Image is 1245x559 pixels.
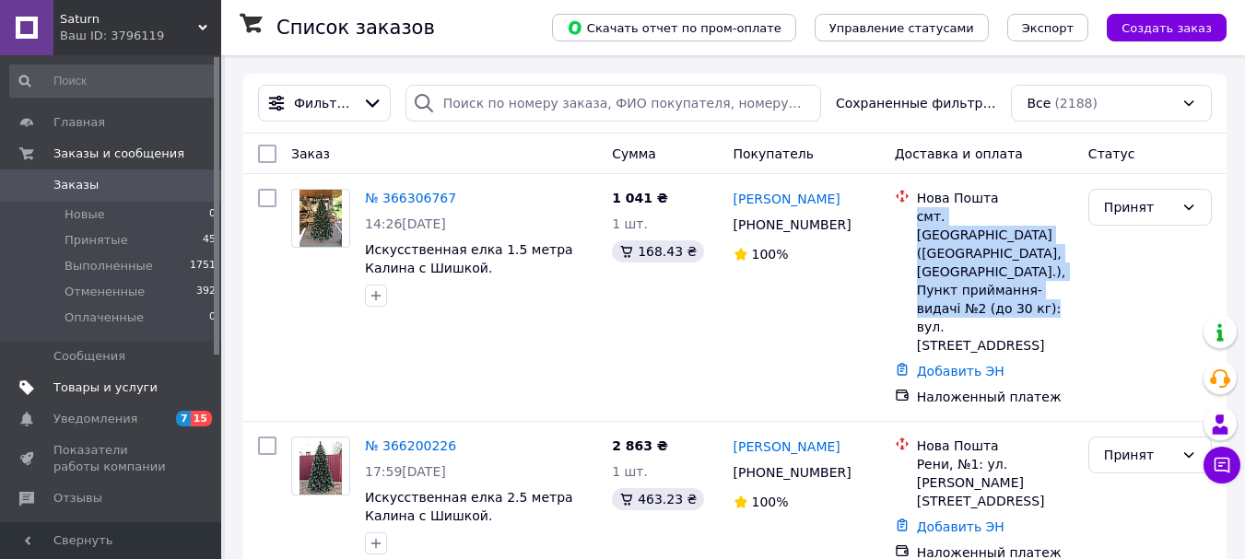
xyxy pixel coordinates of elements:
[1104,445,1174,465] div: Принят
[53,379,158,396] span: Товары и услуги
[917,189,1074,207] div: Нова Пошта
[612,488,704,510] div: 463.23 ₴
[365,216,446,231] span: 14:26[DATE]
[9,64,217,98] input: Поиск
[1104,197,1174,217] div: Принят
[276,17,435,39] h1: Список заказов
[1054,96,1098,111] span: (2188)
[895,146,1023,161] span: Доставка и оплата
[190,258,216,274] span: 1751
[612,240,704,262] div: 168.43 ₴
[815,14,989,41] button: Управление статусами
[65,284,145,300] span: Отмененные
[365,242,582,331] a: Искусственная елка 1.5 метра Калина с Шишкой. Искусственная ель новогодняя| [GEOGRAPHIC_DATA] яли...
[300,437,343,495] img: Фото товару
[53,146,184,162] span: Заказы и сообщения
[734,146,815,161] span: Покупатель
[65,258,153,274] span: Выполненные
[734,190,840,208] a: [PERSON_NAME]
[1088,19,1227,34] a: Создать заказ
[365,191,456,205] a: № 366306767
[300,190,343,247] img: Фото товару
[405,85,821,122] input: Поиск по номеру заказа, ФИО покупателя, номеру телефона, Email, номеру накладной
[365,438,456,453] a: № 366200226
[53,114,105,131] span: Главная
[730,460,855,485] div: [PHONE_NUMBER]
[917,519,1004,534] a: Добавить ЭН
[612,216,648,231] span: 1 шт.
[65,232,128,249] span: Принятые
[917,388,1074,406] div: Наложенный платеж
[1204,447,1240,483] button: Чат с покупателем
[65,206,105,223] span: Новые
[53,442,170,475] span: Показатели работы компании
[53,411,137,427] span: Уведомления
[552,14,796,41] button: Скачать отчет по пром-оплате
[209,309,216,326] span: 0
[1088,146,1135,161] span: Статус
[291,189,350,248] a: Фото товару
[734,437,840,456] a: [PERSON_NAME]
[612,464,648,479] span: 1 шт.
[53,177,99,193] span: Заказы
[829,21,974,35] span: Управление статусами
[752,495,789,509] span: 100%
[1107,14,1227,41] button: Создать заказ
[917,455,1074,510] div: Рени, №1: ул. [PERSON_NAME][STREET_ADDRESS]
[60,28,221,44] div: Ваш ID: 3796119
[365,464,446,479] span: 17:59[DATE]
[612,191,668,205] span: 1 041 ₴
[612,146,656,161] span: Сумма
[191,411,212,426] span: 15
[1027,94,1051,112] span: Все
[612,438,668,453] span: 2 863 ₴
[176,411,191,426] span: 7
[53,490,102,507] span: Отзывы
[1007,14,1088,41] button: Экспорт
[730,212,855,238] div: [PHONE_NUMBER]
[53,348,125,365] span: Сообщения
[1022,21,1074,35] span: Экспорт
[203,232,216,249] span: 45
[836,94,997,112] span: Сохраненные фильтры:
[196,284,216,300] span: 392
[567,19,781,36] span: Скачать отчет по пром-оплате
[752,247,789,262] span: 100%
[917,207,1074,355] div: смт. [GEOGRAPHIC_DATA] ([GEOGRAPHIC_DATA], [GEOGRAPHIC_DATA].), Пункт приймання-видачі №2 (до 30 ...
[1122,21,1212,35] span: Создать заказ
[209,206,216,223] span: 0
[291,146,330,161] span: Заказ
[294,94,355,112] span: Фильтры
[60,11,198,28] span: Saturn
[65,309,144,326] span: Оплаченные
[917,364,1004,378] a: Добавить ЭН
[917,437,1074,455] div: Нова Пошта
[291,437,350,495] a: Фото товару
